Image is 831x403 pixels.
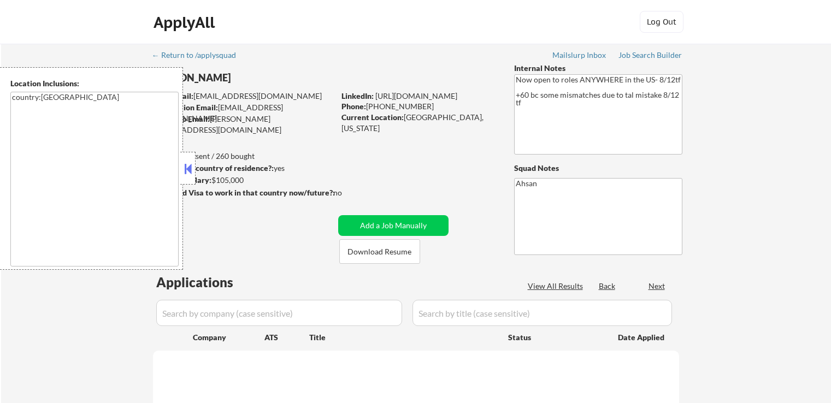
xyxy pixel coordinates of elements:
[153,188,335,197] strong: Will need Visa to work in that country now/future?:
[153,114,334,135] div: [PERSON_NAME][EMAIL_ADDRESS][DOMAIN_NAME]
[341,112,496,133] div: [GEOGRAPHIC_DATA], [US_STATE]
[618,332,666,343] div: Date Applied
[618,51,682,59] div: Job Search Builder
[412,300,672,326] input: Search by title (case sensitive)
[154,91,334,102] div: [EMAIL_ADDRESS][DOMAIN_NAME]
[152,175,334,186] div: $105,000
[156,300,402,326] input: Search by company (case sensitive)
[153,71,378,85] div: [PERSON_NAME]
[264,332,309,343] div: ATS
[341,91,374,100] strong: LinkedIn:
[152,51,246,62] a: ← Return to /applysquad
[156,276,264,289] div: Applications
[341,101,496,112] div: [PHONE_NUMBER]
[341,112,404,122] strong: Current Location:
[10,78,179,89] div: Location Inclusions:
[341,102,366,111] strong: Phone:
[599,281,616,292] div: Back
[338,215,449,236] button: Add a Job Manually
[152,151,334,162] div: 129 sent / 260 bought
[508,327,602,347] div: Status
[640,11,683,33] button: Log Out
[193,332,264,343] div: Company
[649,281,666,292] div: Next
[552,51,607,59] div: Mailslurp Inbox
[152,163,331,174] div: yes
[514,163,682,174] div: Squad Notes
[152,51,246,59] div: ← Return to /applysquad
[618,51,682,62] a: Job Search Builder
[375,91,457,100] a: [URL][DOMAIN_NAME]
[154,102,334,123] div: [EMAIL_ADDRESS][DOMAIN_NAME]
[154,13,218,32] div: ApplyAll
[333,187,364,198] div: no
[514,63,682,74] div: Internal Notes
[552,51,607,62] a: Mailslurp Inbox
[152,163,274,173] strong: Can work in country of residence?:
[528,281,586,292] div: View All Results
[309,332,498,343] div: Title
[339,239,420,264] button: Download Resume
